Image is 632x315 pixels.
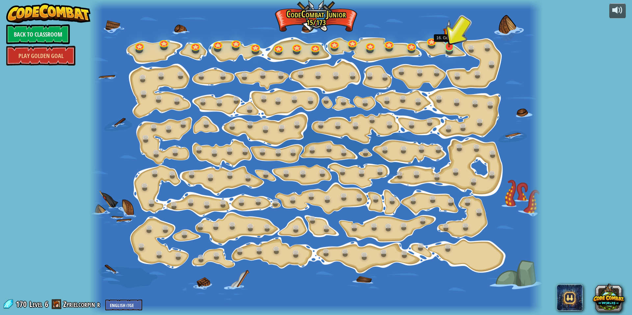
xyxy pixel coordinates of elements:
span: 170 [16,299,29,309]
a: Zyrielcorpin r [63,299,102,309]
span: 6 [45,299,48,309]
img: level-banner-started.png [443,20,455,47]
img: CodeCombat - Learn how to code by playing a game [6,3,91,23]
a: Back to Classroom [6,24,70,44]
a: Play Golden Goal [6,46,75,66]
span: Level [29,299,42,310]
button: Adjust volume [609,3,626,19]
